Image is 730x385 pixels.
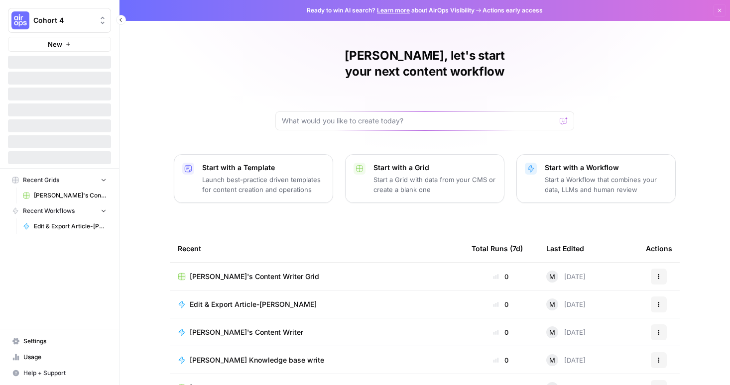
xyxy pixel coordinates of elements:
[190,355,324,365] span: [PERSON_NAME] Knowledge base write
[202,175,325,194] p: Launch best-practice driven templates for content creation and operations
[345,154,504,203] button: Start with a GridStart a Grid with data from your CMS or create a blank one
[483,6,543,15] span: Actions early access
[8,8,111,33] button: Workspace: Cohort 4
[23,369,107,378] span: Help + Support
[546,354,586,366] div: [DATE]
[472,355,530,365] div: 0
[373,175,496,194] p: Start a Grid with data from your CMS or create a blank one
[646,235,672,262] div: Actions
[549,327,555,337] span: M
[472,272,530,282] div: 0
[34,222,107,231] span: Edit & Export Article-[PERSON_NAME]
[545,163,667,173] p: Start with a Workflow
[373,163,496,173] p: Start with a Grid
[472,235,523,262] div: Total Runs (7d)
[472,299,530,309] div: 0
[8,173,111,188] button: Recent Grids
[8,365,111,381] button: Help + Support
[546,235,584,262] div: Last Edited
[8,349,111,365] a: Usage
[516,154,676,203] button: Start with a WorkflowStart a Workflow that combines your data, LLMs and human review
[549,299,555,309] span: M
[23,176,59,185] span: Recent Grids
[202,163,325,173] p: Start with a Template
[23,206,75,215] span: Recent Workflows
[472,327,530,337] div: 0
[11,11,29,29] img: Cohort 4 Logo
[33,15,94,25] span: Cohort 4
[23,337,107,346] span: Settings
[190,299,317,309] span: Edit & Export Article-[PERSON_NAME]
[545,175,667,194] p: Start a Workflow that combines your data, LLMs and human review
[190,272,319,282] span: [PERSON_NAME]'s Content Writer Grid
[307,6,475,15] span: Ready to win AI search? about AirOps Visibility
[18,218,111,234] a: Edit & Export Article-[PERSON_NAME]
[275,48,574,80] h1: [PERSON_NAME], let's start your next content workflow
[23,353,107,362] span: Usage
[377,6,410,14] a: Learn more
[8,203,111,218] button: Recent Workflows
[546,271,586,283] div: [DATE]
[34,191,107,200] span: [PERSON_NAME]'s Content Writer Grid
[190,327,303,337] span: [PERSON_NAME]'s Content Writer
[546,298,586,310] div: [DATE]
[178,299,456,309] a: Edit & Export Article-[PERSON_NAME]
[178,355,456,365] a: [PERSON_NAME] Knowledge base write
[48,39,62,49] span: New
[178,327,456,337] a: [PERSON_NAME]'s Content Writer
[549,272,555,282] span: M
[178,272,456,282] a: [PERSON_NAME]'s Content Writer Grid
[8,333,111,349] a: Settings
[282,116,556,126] input: What would you like to create today?
[178,235,456,262] div: Recent
[174,154,333,203] button: Start with a TemplateLaunch best-practice driven templates for content creation and operations
[18,188,111,203] a: [PERSON_NAME]'s Content Writer Grid
[546,326,586,338] div: [DATE]
[8,37,111,52] button: New
[549,355,555,365] span: M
